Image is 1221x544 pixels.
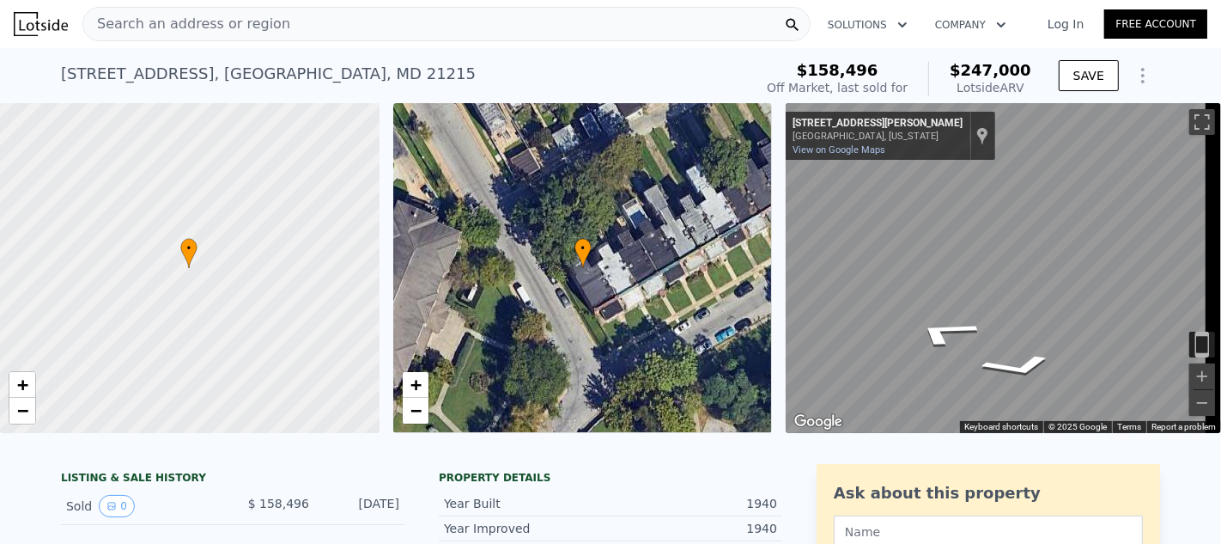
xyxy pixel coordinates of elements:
[180,241,197,256] span: •
[793,131,963,142] div: [GEOGRAPHIC_DATA], [US_STATE]
[921,9,1020,40] button: Company
[1189,332,1215,358] button: Toggle motion tracking
[610,520,777,537] div: 1940
[61,62,476,86] div: [STREET_ADDRESS] , [GEOGRAPHIC_DATA] , MD 21215
[444,495,610,512] div: Year Built
[248,497,309,510] span: $ 158,496
[950,79,1031,96] div: Lotside ARV
[444,520,610,537] div: Year Improved
[574,238,592,268] div: •
[439,471,782,485] div: Property details
[403,372,428,398] a: Zoom in
[17,400,28,421] span: −
[610,495,777,512] div: 1940
[17,374,28,395] span: +
[976,126,988,145] a: Show location on map
[793,117,963,131] div: [STREET_ADDRESS][PERSON_NAME]
[1104,9,1207,39] a: Free Account
[767,79,908,96] div: Off Market, last sold for
[1189,390,1215,416] button: Zoom out
[797,61,878,79] span: $158,496
[883,311,1007,354] path: Go Northwest, Towanda Ave
[790,411,847,433] img: Google
[61,471,404,488] div: LISTING & SALE HISTORY
[323,495,399,517] div: [DATE]
[950,61,1031,79] span: $247,000
[957,348,1080,385] path: Go South, Ocala Ave
[786,103,1221,433] div: Map
[14,12,68,36] img: Lotside
[83,14,290,34] span: Search an address or region
[403,398,428,424] a: Zoom out
[99,495,135,517] button: View historical data
[964,421,1038,433] button: Keyboard shortcuts
[790,411,847,433] a: Open this area in Google Maps (opens a new window)
[574,241,592,256] span: •
[834,481,1143,505] div: Ask about this property
[786,103,1221,433] div: Street View
[1059,60,1119,91] button: SAVE
[814,9,921,40] button: Solutions
[1027,15,1104,33] a: Log In
[1117,422,1141,431] a: Terms
[1189,364,1215,389] button: Zoom in
[410,374,421,395] span: +
[66,495,219,517] div: Sold
[9,372,35,398] a: Zoom in
[1048,422,1107,431] span: © 2025 Google
[1126,58,1160,93] button: Show Options
[9,398,35,424] a: Zoom out
[410,400,421,421] span: −
[180,238,197,268] div: •
[1151,422,1216,431] a: Report a problem
[793,144,885,156] a: View on Google Maps
[1189,109,1215,135] button: Toggle fullscreen view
